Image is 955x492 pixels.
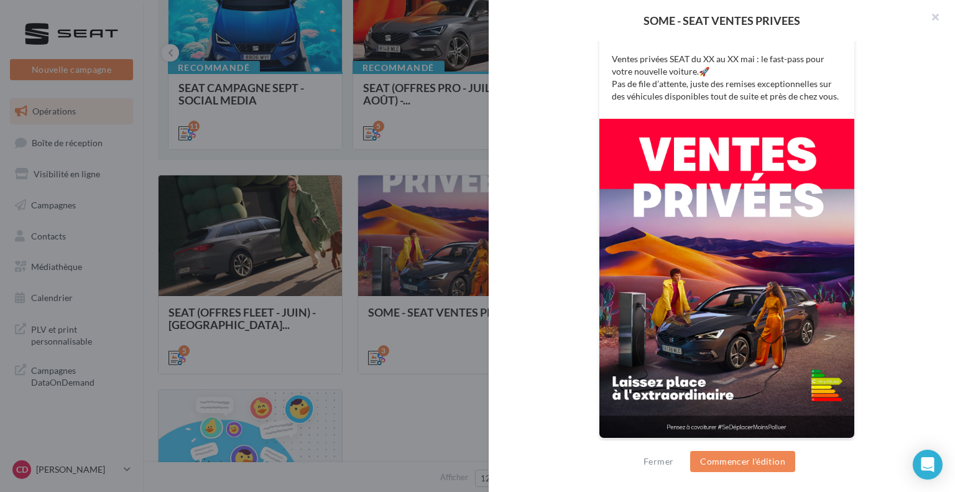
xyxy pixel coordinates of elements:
[612,53,842,103] p: Ventes privées SEAT du XX au XX mai : le fast-pass pour votre nouvelle voiture.🚀 Pas de file d’at...
[913,450,943,480] div: Open Intercom Messenger
[509,15,935,26] div: SOME - SEAT VENTES PRIVEES
[690,451,795,472] button: Commencer l'édition
[639,454,678,469] button: Fermer
[599,439,855,455] div: La prévisualisation est non-contractuelle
